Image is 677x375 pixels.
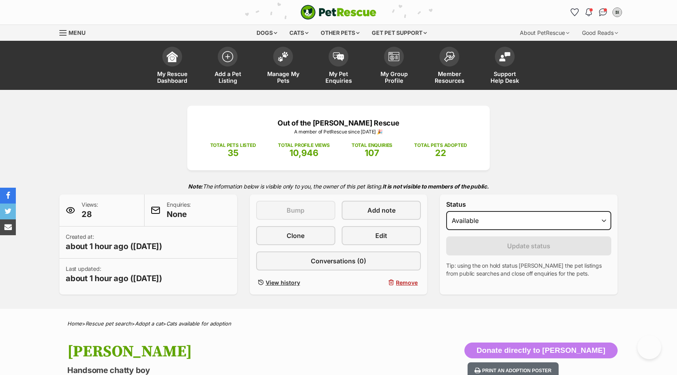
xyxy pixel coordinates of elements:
[576,25,624,41] div: Good Reads
[315,25,365,41] div: Other pets
[352,142,392,149] p: TOTAL ENQUIRIES
[287,231,304,240] span: Clone
[228,148,239,158] span: 35
[222,51,233,62] img: add-pet-listing-icon-0afa8454b4691262ce3f59096e99ab1cd57d4a30225e0717b998d2c9b9846f56.svg
[311,256,366,266] span: Conversations (0)
[167,51,178,62] img: dashboard-icon-eb2f2d2d3e046f16d808141f083e7271f6b2e854fb5c12c21221c1fb7104beca.svg
[586,8,592,16] img: notifications-46538b983faf8c2785f20acdc204bb7945ddae34d4c08c2a6579f10ce5e182be.svg
[446,236,611,255] button: Update status
[66,233,162,252] p: Created at:
[59,178,618,194] p: The information below is visible only to you, the owner of this pet listing.
[59,25,91,39] a: Menu
[256,277,335,288] a: View history
[599,8,607,16] img: chat-41dd97257d64d25036548639549fe6c8038ab92f7586957e7f3b1b290dea8141.svg
[435,148,446,158] span: 22
[278,142,330,149] p: TOTAL PROFILE VIEWS
[396,278,418,287] span: Remove
[414,142,467,149] p: TOTAL PETS ADOPTED
[86,320,131,327] a: Rescue pet search
[499,52,510,61] img: help-desk-icon-fdf02630f3aa405de69fd3d07c3f3aa587a6932b1a1747fa1d2bba05be0121f9.svg
[66,273,162,284] span: about 1 hour ago ([DATE])
[487,70,523,84] span: Support Help Desk
[444,51,455,62] img: member-resources-icon-8e73f808a243e03378d46382f2149f9095a855e16c252ad45f914b54edf8863c.svg
[568,6,624,19] ul: Account quick links
[266,278,300,287] span: View history
[188,183,203,190] strong: Note:
[342,201,421,220] a: Add note
[68,29,86,36] span: Menu
[278,51,289,62] img: manage-my-pets-icon-02211641906a0b7f246fdf0571729dbe1e7629f14944591b6c1af311fb30b64b.svg
[135,320,163,327] a: Adopt a cat
[210,142,256,149] p: TOTAL PETS LISTED
[167,201,191,220] p: Enquiries:
[477,43,532,90] a: Support Help Desk
[365,148,379,158] span: 107
[67,320,82,327] a: Home
[200,43,255,90] a: Add a Pet Listing
[265,70,301,84] span: Manage My Pets
[82,209,98,220] span: 28
[210,70,245,84] span: Add a Pet Listing
[166,320,231,327] a: Cats available for adoption
[321,70,356,84] span: My Pet Enquiries
[597,6,609,19] a: Conversations
[582,6,595,19] button: Notifications
[507,241,550,251] span: Update status
[287,206,304,215] span: Bump
[613,8,621,16] img: Out of the Woods Rescue profile pic
[637,335,661,359] iframe: Help Scout Beacon - Open
[333,52,344,61] img: pet-enquiries-icon-7e3ad2cf08bfb03b45e93fb7055b45f3efa6380592205ae92323e6603595dc1f.svg
[199,128,478,135] p: A member of PetRescue since [DATE] 🎉
[67,343,402,361] h1: [PERSON_NAME]
[367,206,396,215] span: Add note
[388,52,399,61] img: group-profile-icon-3fa3cf56718a62981997c0bc7e787c4b2cf8bcc04b72c1350f741eb67cf2f40e.svg
[251,25,283,41] div: Dogs
[311,43,366,90] a: My Pet Enquiries
[422,43,477,90] a: Member Resources
[255,43,311,90] a: Manage My Pets
[375,231,387,240] span: Edit
[300,5,377,20] a: PetRescue
[154,70,190,84] span: My Rescue Dashboard
[199,118,478,128] p: Out of the [PERSON_NAME] Rescue
[464,343,618,358] button: Donate directly to [PERSON_NAME]
[289,148,318,158] span: 10,946
[300,5,377,20] img: logo-cat-932fe2b9b8326f06289b0f2fb663e598f794de774fb13d1741a6617ecf9a85b4.svg
[446,201,611,208] label: Status
[256,226,335,245] a: Clone
[256,201,335,220] button: Bump
[432,70,467,84] span: Member Resources
[342,277,421,288] button: Remove
[514,25,575,41] div: About PetRescue
[82,201,98,220] p: Views:
[48,321,629,327] div: > > >
[284,25,314,41] div: Cats
[611,6,624,19] button: My account
[366,25,432,41] div: Get pet support
[446,262,611,278] p: Tip: using the on hold status [PERSON_NAME] the pet listings from public searches and close off e...
[145,43,200,90] a: My Rescue Dashboard
[568,6,581,19] a: Favourites
[366,43,422,90] a: My Group Profile
[342,226,421,245] a: Edit
[382,183,489,190] strong: It is not visible to members of the public.
[167,209,191,220] span: None
[376,70,412,84] span: My Group Profile
[66,241,162,252] span: about 1 hour ago ([DATE])
[256,251,421,270] a: Conversations (0)
[66,265,162,284] p: Last updated:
